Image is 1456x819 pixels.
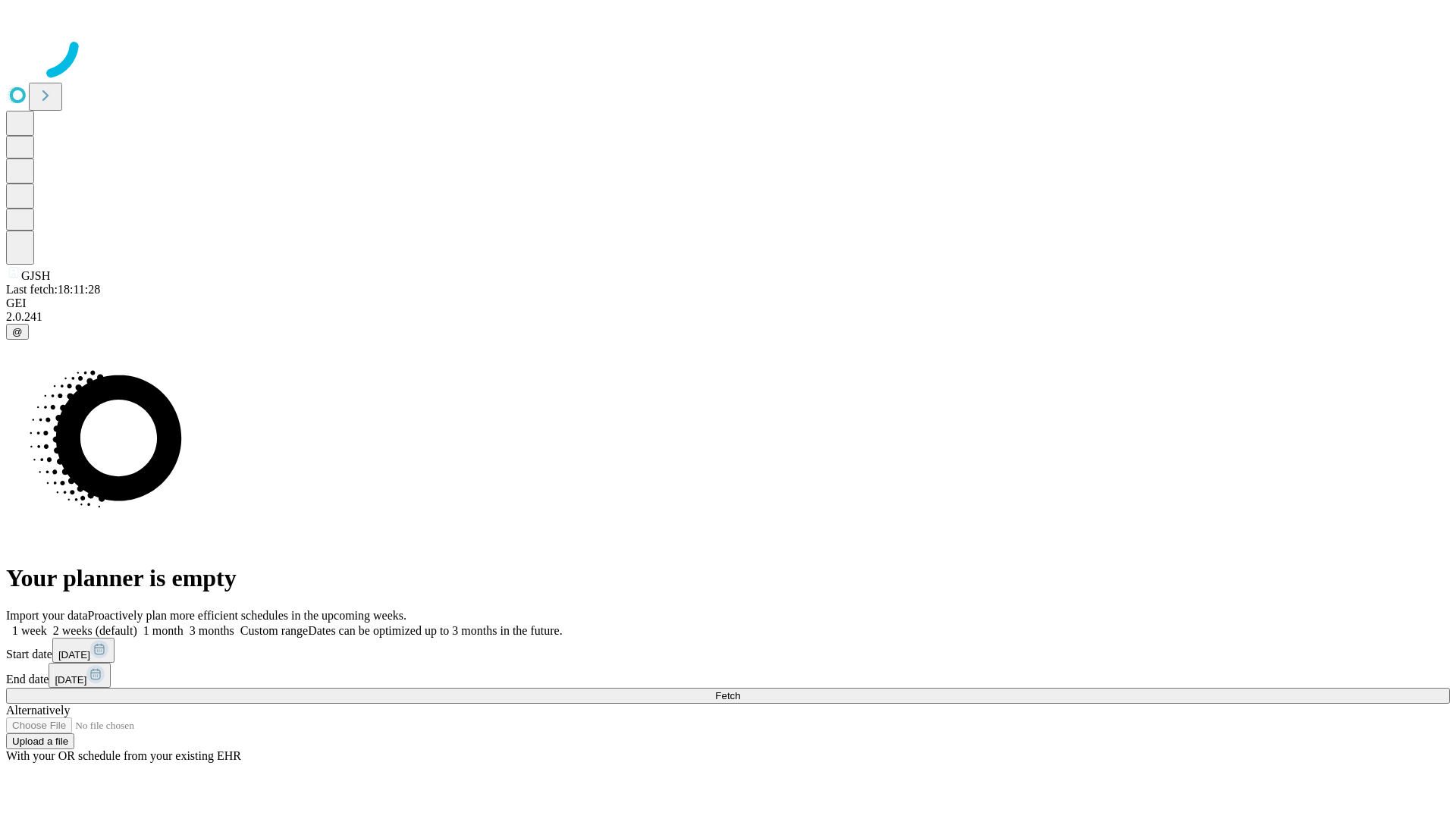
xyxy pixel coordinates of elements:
[12,624,47,637] span: 1 week
[6,297,1450,310] div: GEI
[715,690,740,701] span: Fetch
[88,609,406,622] span: Proactively plan more efficient schedules in the upcoming weeks.
[6,283,100,296] span: Last fetch: 18:11:28
[53,624,137,637] span: 2 weeks (default)
[6,638,1450,663] div: Start date
[240,624,308,637] span: Custom range
[143,624,184,637] span: 1 month
[55,674,86,686] span: [DATE]
[49,663,111,688] button: [DATE]
[12,326,23,337] span: @
[190,624,234,637] span: 3 months
[52,638,115,663] button: [DATE]
[6,663,1450,688] div: End date
[6,749,241,762] span: With your OR schedule from your existing EHR
[21,269,50,282] span: GJSH
[6,564,1450,592] h1: Your planner is empty
[58,649,90,661] span: [DATE]
[6,324,29,340] button: @
[6,733,74,749] button: Upload a file
[6,609,88,622] span: Import your data
[6,704,70,717] span: Alternatively
[6,688,1450,704] button: Fetch
[6,310,1450,324] div: 2.0.241
[308,624,562,637] span: Dates can be optimized up to 3 months in the future.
